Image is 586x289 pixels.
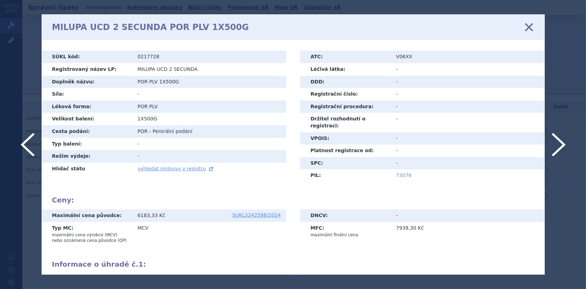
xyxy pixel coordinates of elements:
[300,51,391,63] th: ATC:
[391,132,545,145] td: -
[300,209,391,222] th: DNCV:
[52,22,249,32] h1: MILUPA UCD 2 SECUNDA POR PLV 1X500G
[153,128,193,134] span: Perorální podání
[42,222,132,246] th: Typ MC:
[42,63,132,76] th: Registrovaný název LP:
[42,163,132,175] th: Hlídač státu
[311,232,386,238] p: maximální finální cena
[42,125,132,138] th: Cesta podání:
[42,76,132,88] th: Doplněk názvu:
[132,88,286,101] td: -
[300,222,391,241] th: MFC:
[300,169,391,182] th: PIL:
[42,150,132,163] th: Režim výdeje:
[132,222,286,246] td: MCV
[300,88,391,101] th: Registrační číslo:
[391,63,545,76] td: -
[391,101,545,113] td: -
[300,274,391,286] th: ODTD :
[300,76,391,88] th: DDD:
[132,113,286,125] td: 1X500G
[132,63,286,76] td: MILUPA UCD 2 SECUNDA
[138,166,206,171] span: vyhledat smlouvy v registru
[138,128,148,134] span: POR
[132,138,286,150] td: -
[52,232,127,243] p: maximální cena výrobce (MCV) nebo oznámená cena původce (OP)
[52,260,534,268] h2: Informace o úhradě č. :
[42,138,132,150] th: Typ balení:
[132,150,286,163] td: -
[42,101,132,113] th: Léková forma:
[391,274,545,286] td: 50,0000
[300,101,391,113] th: Registrační procedura:
[391,76,545,88] td: -
[132,76,286,88] td: POR PLV 1X500G
[391,88,545,101] td: -
[300,144,391,157] th: Platnost registrace od:
[42,88,132,101] th: Síla:
[138,260,143,268] span: 1
[524,22,534,32] a: zavřít
[391,157,545,170] td: -
[391,222,545,241] td: 7939,30 Kč
[42,209,132,222] th: Maximální cena původce:
[300,157,391,170] th: SPC:
[132,274,286,286] td: 5567,22 Kč
[232,213,281,217] a: SUKLS242588/2024
[300,63,391,76] th: Léčivá látka:
[42,113,132,125] th: Velikost balení:
[396,172,412,178] a: 73076
[42,274,132,286] th: JUHR :
[52,196,534,204] h2: Ceny:
[391,51,545,63] td: V06XX
[149,128,151,134] span: -
[132,51,286,63] td: 0217728
[138,213,165,218] span: 6183,33 Kč
[300,113,391,132] th: Držitel rozhodnutí o registraci:
[391,113,545,132] td: -
[391,209,545,222] td: -
[391,144,545,157] td: -
[300,132,391,145] th: VPOIS:
[42,51,132,63] th: SÚKL kód:
[138,166,215,171] a: vyhledat smlouvy v registru
[132,101,286,113] td: POR PLV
